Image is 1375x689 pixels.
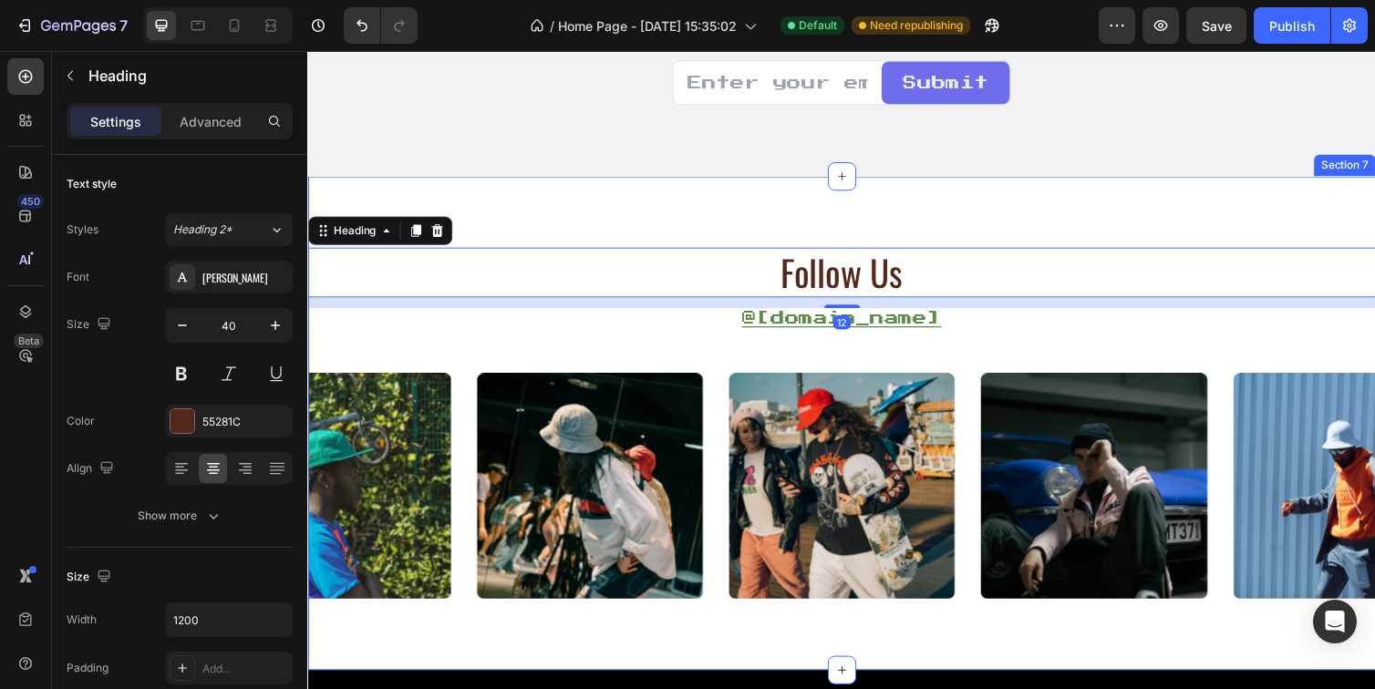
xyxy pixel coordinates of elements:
[119,15,128,36] p: 7
[180,112,242,131] p: Advanced
[799,17,837,34] span: Default
[138,507,222,525] div: Show more
[689,330,921,561] img: gempages_571784832112133344-4fe9077b-4057-4e10-9dbe-0b9c1f006278.webp
[166,603,292,636] input: Auto
[173,330,405,561] img: gempages_571784832112133344-da0abe13-fc49-486e-a40d-92d4993b6466.webp
[344,7,418,44] div: Undo/Redo
[67,221,98,238] div: Styles
[67,413,95,429] div: Color
[88,65,285,87] p: Heading
[307,51,1375,689] iframe: Design area
[445,267,649,282] a: @[DOMAIN_NAME]
[1313,600,1357,643] div: Open Intercom Messenger
[67,565,115,590] div: Size
[431,330,663,561] img: gempages_571784832112133344-cbbfedd6-23b7-4e8d-b8e9-1eec5b2598bb.webp
[67,313,115,337] div: Size
[538,271,556,285] div: 12
[202,661,288,677] div: Add...
[90,112,141,131] p: Settings
[870,17,963,34] span: Need republishing
[67,612,97,628] div: Width
[1186,7,1246,44] button: Save
[67,660,109,676] div: Padding
[173,221,233,238] span: Heading 2*
[550,16,554,36] span: /
[67,269,89,285] div: Font
[947,330,1179,561] img: gempages_571784832112133344-02e83891-c25d-46f7-8c79-36eb2e79c0e4.webp
[1269,16,1315,36] div: Publish
[1202,18,1232,34] span: Save
[14,334,44,348] div: Beta
[67,499,293,532] button: Show more
[67,457,118,481] div: Align
[558,16,737,36] span: Home Page - [DATE] 15:35:02
[165,213,293,246] button: Heading 2*
[67,176,117,192] div: Text style
[7,7,136,44] button: 7
[1254,7,1330,44] button: Publish
[202,414,288,430] div: 55281C
[202,270,288,286] div: [PERSON_NAME]
[17,194,44,209] div: 450
[1035,109,1091,126] div: Section 7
